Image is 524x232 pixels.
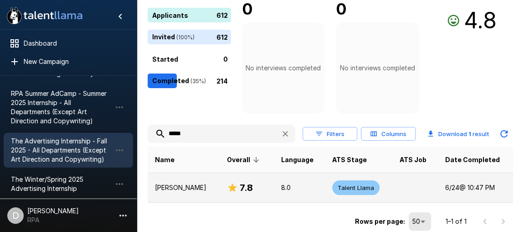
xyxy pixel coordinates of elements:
button: Columns [361,127,416,141]
span: ATS Stage [332,154,367,165]
p: 612 [216,10,228,20]
div: 50 [409,212,431,231]
p: 612 [216,32,228,42]
span: Talent Llama [332,184,380,192]
span: Language [281,154,313,165]
h3: 4.8 [464,8,497,33]
span: Date Completed [445,154,499,165]
td: 6/24 @ 10:47 PM [437,173,513,203]
p: No interviews completed [246,63,321,73]
h6: 7.8 [240,180,253,195]
button: Download 1 result [424,125,493,143]
b: 1 [468,130,471,137]
span: Name [155,154,175,165]
p: 0 [223,54,228,63]
p: 214 [216,76,228,85]
p: Rows per page: [355,217,405,226]
p: [PERSON_NAME] [155,183,212,192]
button: Filters [303,127,357,141]
button: Updated Today - 1:58 PM [495,125,513,143]
p: 8.0 [281,183,318,192]
p: No interviews completed [340,63,415,73]
span: ATS Job [400,154,426,165]
span: Overall [227,154,262,165]
p: 1–1 of 1 [446,217,467,226]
